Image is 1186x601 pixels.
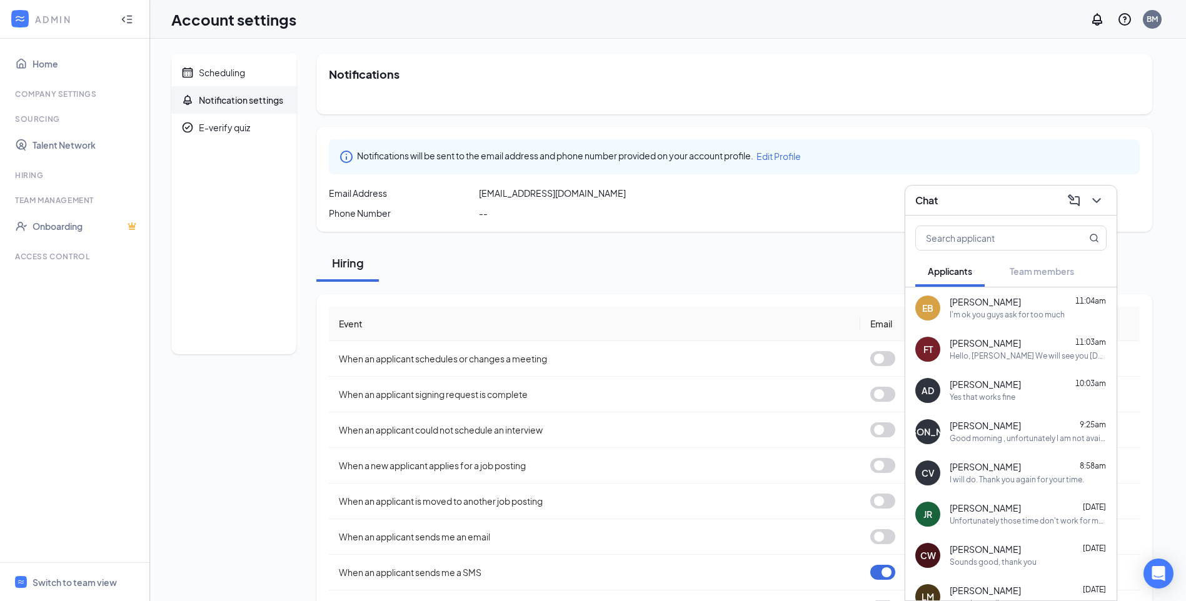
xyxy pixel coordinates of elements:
svg: Notifications [1090,12,1105,27]
span: 9:25am [1080,420,1106,430]
span: [PERSON_NAME] [950,296,1021,309]
span: [PERSON_NAME] [950,379,1021,391]
span: [PERSON_NAME] [950,502,1021,515]
div: Sounds good, thank you [950,557,1037,568]
div: Yes that works fine [950,392,1015,403]
div: EB [922,302,933,314]
span: -- [479,207,488,219]
svg: ComposeMessage [1067,193,1082,208]
span: Team members [1010,266,1074,277]
button: ChevronDown [1087,191,1107,211]
span: Applicants [928,266,972,277]
a: CheckmarkCircleE-verify quiz [171,114,296,141]
a: Talent Network [33,132,139,157]
div: Good morning , unfortunately I am not available to go in [DATE] but I am available [DATE] [950,434,1107,444]
div: FT [923,343,933,355]
a: CalendarScheduling [171,59,296,86]
h3: Chat [915,194,938,207]
span: [DATE] [1083,503,1106,512]
div: CW [920,549,936,562]
div: ADMIN [35,13,109,26]
span: [DATE] [1083,585,1106,595]
span: 11:03am [1075,338,1106,347]
td: When a new applicant applies for a job posting [329,448,860,484]
a: Home [33,51,139,76]
td: When an applicant is moved to another job posting [329,484,860,519]
div: Hiring [329,255,366,271]
div: BM [1147,14,1158,24]
div: I'm ok you guys ask for too much [950,310,1065,320]
svg: WorkstreamLogo [17,578,25,586]
div: Access control [15,251,137,262]
div: Open Intercom Messenger [1143,559,1173,589]
span: [EMAIL_ADDRESS][DOMAIN_NAME] [479,187,626,199]
div: Scheduling [199,66,245,79]
td: When an applicant sends me an email [329,519,860,555]
button: ComposeMessage [1064,191,1084,211]
svg: MagnifyingGlass [1089,233,1099,243]
th: Event [329,307,860,341]
div: Sourcing [15,114,137,124]
div: E-verify quiz [199,121,250,134]
div: Notification settings [199,94,283,106]
a: BellNotification settings [171,86,296,114]
a: OnboardingCrown [33,214,139,239]
div: Hello, [PERSON_NAME] We will see you [DATE] 28th at 10 am. When you come in, please check in at t... [950,351,1107,362]
span: Edit Profile [756,151,801,162]
div: CV [922,467,935,479]
span: Email Address [329,187,387,199]
h2: Notifications [329,66,1140,82]
div: Switch to team view [33,576,117,589]
td: When an applicant could not schedule an interview [329,412,860,448]
span: 10:03am [1075,379,1106,389]
h1: Account settings [171,9,296,30]
div: JR [923,508,932,520]
svg: WorkstreamLogo [14,12,26,25]
span: [PERSON_NAME] [950,461,1021,474]
svg: Bell [181,94,194,106]
svg: Collapse [121,13,133,26]
svg: Calendar [181,66,194,79]
div: Company Settings [15,89,137,99]
span: [PERSON_NAME] [950,420,1021,432]
svg: Info [339,149,354,164]
a: Edit Profile [756,149,801,164]
span: Notifications will be sent to the email address and phone number provided on your account profile. [357,149,753,164]
div: Team Management [15,195,137,206]
span: [PERSON_NAME] [950,337,1021,350]
span: [PERSON_NAME] [950,544,1021,556]
span: Phone Number [329,207,391,219]
td: When an applicant signing request is complete [329,377,860,412]
div: AD [922,384,934,397]
th: Email [860,307,937,341]
input: Search applicant [916,226,1064,250]
span: [PERSON_NAME] [950,585,1021,597]
div: Unfortunately those time don't work for me [DATE]. What about [DATE], is it possible to come in t... [950,516,1107,527]
div: I will do. Thank you again for your time. [950,475,1084,485]
span: [DATE] [1083,544,1106,554]
td: When an applicant schedules or changes a meeting [329,341,860,377]
svg: QuestionInfo [1117,12,1132,27]
span: 8:58am [1080,462,1106,471]
svg: CheckmarkCircle [181,121,194,134]
td: When an applicant sends me a SMS [329,555,860,590]
span: 11:04am [1075,297,1106,306]
div: Hiring [15,170,137,181]
div: [PERSON_NAME] [892,425,964,438]
svg: ChevronDown [1089,193,1104,208]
